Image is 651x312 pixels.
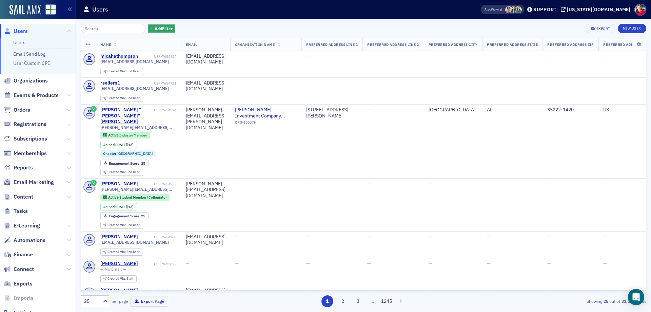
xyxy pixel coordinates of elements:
a: User Custom CPE [13,60,50,66]
span: — [603,287,607,293]
span: Dunn Investment Company (Birmingham, AL) [235,107,297,119]
span: — [306,80,310,86]
div: [EMAIL_ADDRESS][DOMAIN_NAME] [186,80,225,92]
span: — [429,53,432,59]
span: — [306,260,310,267]
span: Jeannine Birmingham [505,6,512,13]
span: [PERSON_NAME][EMAIL_ADDRESS][DOMAIN_NAME] [100,187,176,192]
span: — [235,234,239,240]
div: Active: Active: Student Member (Collegiate) [100,194,170,201]
div: [PERSON_NAME][EMAIL_ADDRESS][DOMAIN_NAME] [186,181,225,199]
span: — [186,260,190,267]
span: Helen Oglesby [515,6,522,13]
span: Preferred Address City [429,42,478,47]
div: End User [107,96,140,100]
span: — [603,260,607,267]
a: Events & Products [4,92,59,99]
span: Active [108,195,119,200]
button: Export Page [131,296,168,307]
span: — [487,181,491,187]
a: Imports [4,294,34,302]
span: Email [186,42,197,47]
span: [DATE] [116,142,127,147]
a: Registrations [4,121,46,128]
span: — [603,234,607,240]
span: Events & Products [14,92,59,99]
a: SailAMX [9,5,41,16]
button: [US_STATE][DOMAIN_NAME] [561,7,633,12]
div: 25 [84,298,99,305]
span: Engagement Score : [109,214,141,218]
a: [PERSON_NAME] [100,261,138,267]
a: Exports [4,280,33,288]
span: — [603,80,607,86]
div: Staff [107,277,133,281]
button: 1245 [381,295,393,307]
div: Chapter: [100,150,156,157]
span: Joined : [103,143,116,147]
a: Content [4,193,33,201]
a: rsellers1 [100,80,120,86]
span: — [603,53,607,59]
span: — [367,234,371,240]
div: End User [107,223,140,227]
a: Users [13,39,25,45]
span: — [367,287,371,293]
a: Organizations [4,77,48,85]
span: Viewing [485,7,502,12]
span: Users [14,27,28,35]
span: — [306,287,310,293]
h1: Users [92,5,108,14]
a: E-Learning [4,222,40,230]
a: Automations [4,237,45,244]
span: — [487,80,491,86]
span: Engagement Score : [109,161,141,166]
div: Joined: 2025-10-09 00:00:00 [100,203,137,210]
div: USR-7654874 [154,108,176,112]
div: 35222-1420 [547,107,594,113]
div: [EMAIL_ADDRESS][DOMAIN_NAME] [186,53,225,65]
span: Joined : [103,205,116,209]
span: Email Marketing [14,179,54,186]
span: — [429,80,432,86]
div: Created Via: End User [100,169,143,176]
a: [PERSON_NAME] [100,288,138,294]
div: End User [107,170,140,174]
span: — [367,53,371,59]
span: Profile [634,4,646,16]
a: Email Send Log [13,51,45,57]
div: [EMAIL_ADDRESS][DOMAIN_NAME] [186,288,225,299]
a: Memberships [4,150,47,157]
div: ORG-650579 [235,120,297,127]
span: Active [108,133,119,137]
span: — [306,53,310,59]
button: 2 [337,295,349,307]
span: Registrations [14,121,46,128]
div: Active: Active: Industry Member [100,132,150,139]
span: Organization Name [235,42,275,47]
a: [PERSON_NAME] [100,234,138,240]
span: — [547,53,551,59]
button: AddFilter [148,24,176,33]
span: Preferred Address Line 2 [367,42,419,47]
a: micahathompson [100,53,138,59]
span: Tasks [14,207,28,215]
span: Industry Member [119,133,147,137]
span: Preferred Address State [487,42,538,47]
span: [EMAIL_ADDRESS][DOMAIN_NAME] [100,86,169,91]
div: End User [107,250,140,254]
span: Student Member (Collegiate) [119,195,167,200]
div: Created Via: End User [100,249,143,256]
div: [PERSON_NAME][EMAIL_ADDRESS][PERSON_NAME][DOMAIN_NAME] [186,107,225,131]
div: End User [107,70,140,73]
a: Active Student Member (Collegiate) [103,195,166,199]
span: — [547,287,551,293]
span: — [367,181,371,187]
span: — [603,181,607,187]
div: [STREET_ADDRESS][PERSON_NAME] [306,107,358,119]
div: 25 [109,162,145,165]
a: Subscriptions [4,135,47,143]
a: Connect [4,265,34,273]
button: 3 [352,295,364,307]
span: — [487,234,491,240]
